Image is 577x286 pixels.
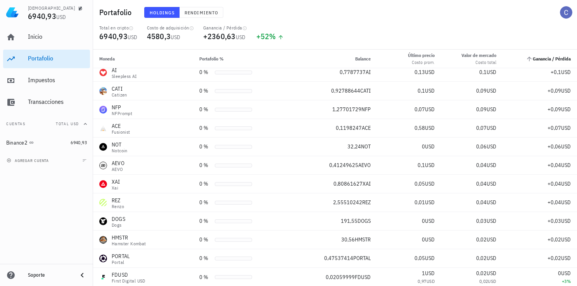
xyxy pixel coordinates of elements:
span: 0,7787737 [340,69,366,76]
span: 0,47537414 [324,255,353,262]
div: Fusionist [112,130,130,134]
div: 0 % [199,273,212,281]
div: HMSTR-icon [99,236,107,244]
div: Costo total [461,59,496,66]
span: AEVO [358,162,371,169]
span: USD [561,270,571,277]
div: Hamster Kombat [112,241,146,246]
span: USD [561,162,571,169]
div: Soporte [28,272,71,278]
span: 0,09 [476,87,487,94]
span: 0,02059999 [326,274,355,281]
div: Total en cripto [99,25,138,31]
span: +0,1 [551,69,561,76]
span: USD [561,87,571,94]
span: +0,06 [548,143,561,150]
span: REZ [362,199,371,206]
div: NOT-icon [99,143,107,151]
span: 191,55 [341,217,358,224]
div: HMSTR [112,234,146,241]
span: 0,07 [415,106,425,113]
div: NFPrompt [112,111,132,116]
div: 0 % [199,87,212,95]
div: REZ-icon [99,199,107,207]
div: 0 % [199,198,212,207]
span: ACE [362,124,371,131]
span: CATI [360,87,371,94]
a: Impuestos [3,71,90,90]
th: Portafolio %: Sin ordenar. Pulse para ordenar de forma ascendente. [193,50,278,68]
span: USD [425,162,435,169]
span: 0,13 [415,69,425,76]
span: 0,04 [476,180,487,187]
span: USD [561,143,571,150]
div: Binance2 [6,140,28,146]
span: 0,1 [479,69,487,76]
span: Rendimiento [184,10,218,16]
span: USD [425,124,435,131]
div: PORTAL-icon [99,255,107,262]
div: 0 % [199,143,212,151]
div: Dogs [112,223,125,227]
div: Xai [112,186,120,190]
span: USD [487,106,496,113]
span: USD [487,270,496,277]
span: USD [561,255,571,262]
div: NOT [112,141,128,148]
a: Portafolio [3,50,90,68]
span: 0 [422,236,425,243]
span: 0,04 [476,162,487,169]
button: Rendimiento [180,7,223,18]
div: NFP [112,103,132,111]
div: Impuestos [28,76,87,84]
div: AEVO [112,159,124,167]
span: 0 [558,270,561,277]
div: +3 [509,277,571,285]
span: 1 [422,270,425,277]
div: AI [112,66,137,74]
div: Valor de mercado [461,52,496,59]
span: XAI [363,180,371,187]
div: Sleepless AI [112,74,137,79]
th: Balance: Sin ordenar. Pulse para ordenar de forma ascendente. [278,50,377,68]
div: XAI-icon [99,180,107,188]
span: 0,02 [479,278,488,284]
span: +0,04 [548,199,561,206]
span: +0,02 [548,236,561,243]
span: PORTAL [353,255,371,262]
span: % [269,31,276,41]
span: +0,02 [548,255,561,262]
span: 30,56 [341,236,355,243]
span: USD [487,217,496,224]
span: +2360,63 [203,31,236,41]
span: USD [425,217,435,224]
span: DOGS [358,217,371,224]
span: 0,02 [476,270,487,277]
span: 0,01 [415,199,425,206]
div: CATI [112,85,127,93]
span: Portafolio % [199,56,224,62]
span: USD [425,143,435,150]
div: 0 % [199,180,212,188]
div: Último precio [408,52,435,59]
span: USD [561,199,571,206]
div: ACE [112,122,130,130]
span: USD [425,236,435,243]
div: First Digital USD [112,279,145,283]
div: Renzo [112,204,124,209]
span: USD [487,87,496,94]
span: USD [488,278,496,284]
span: USD [487,162,496,169]
span: 0,06 [476,143,487,150]
span: 0,07 [476,124,487,131]
span: 0,97 [418,278,427,284]
div: AEVO-icon [99,162,107,169]
span: +0,09 [548,106,561,113]
span: USD [561,69,571,76]
button: Holdings [144,7,180,18]
div: 0 % [199,161,212,169]
div: NFP-icon [99,106,107,114]
div: FDUSD [112,271,145,279]
div: DOGS-icon [99,217,107,225]
span: 0,04 [476,199,487,206]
